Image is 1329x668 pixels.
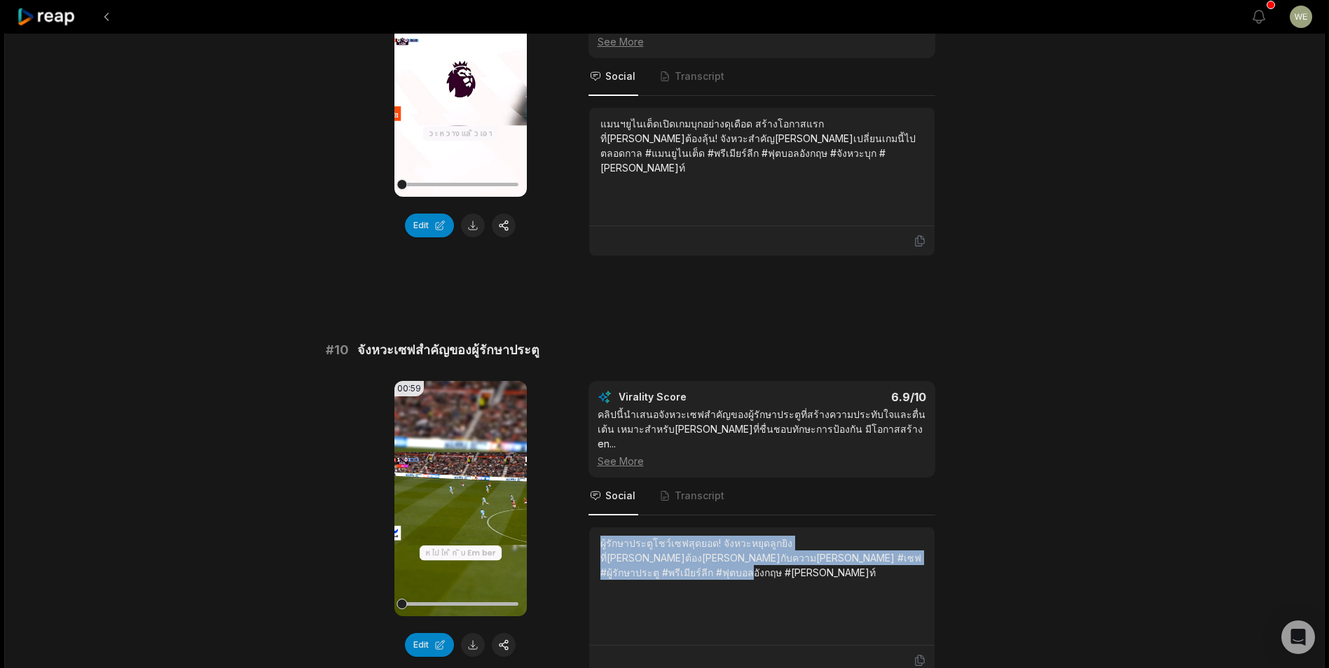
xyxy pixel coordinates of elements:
div: คลิปนี้นำเสนอจังหวะเซฟสำคัญของผู้รักษาประตูที่สร้างความประทับใจและตื่นเต้น เหมาะสำหรับ[PERSON_NAM... [598,407,926,468]
div: 6.9 /10 [776,390,926,404]
span: จังหวะเซฟสำคัญของผู้รักษาประตู [357,340,539,360]
div: ผู้รักษาประตูโชว์เซฟสุดยอด! จังหวะหยุดลูกยิงที่[PERSON_NAME]ต้อง[PERSON_NAME]กับความ[PERSON_NAME]... [600,536,923,580]
div: Virality Score [619,390,769,404]
span: Social [605,69,635,83]
div: Open Intercom Messenger [1281,620,1315,654]
button: Edit [405,633,454,657]
div: แมนฯยูไนเต็ดเปิดเกมบุกอย่างดุเดือด สร้างโอกาสแรกที่[PERSON_NAME]ต้องลุ้น! จังหวะสำคัญ[PERSON_NAME... [600,116,923,175]
button: Edit [405,214,454,237]
span: # 10 [326,340,349,360]
div: See More [598,34,926,49]
nav: Tabs [588,58,935,96]
span: Transcript [675,69,724,83]
div: See More [598,454,926,468]
video: Your browser does not support mp4 format. [394,381,527,616]
span: Social [605,489,635,503]
span: Transcript [675,489,724,503]
nav: Tabs [588,478,935,515]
